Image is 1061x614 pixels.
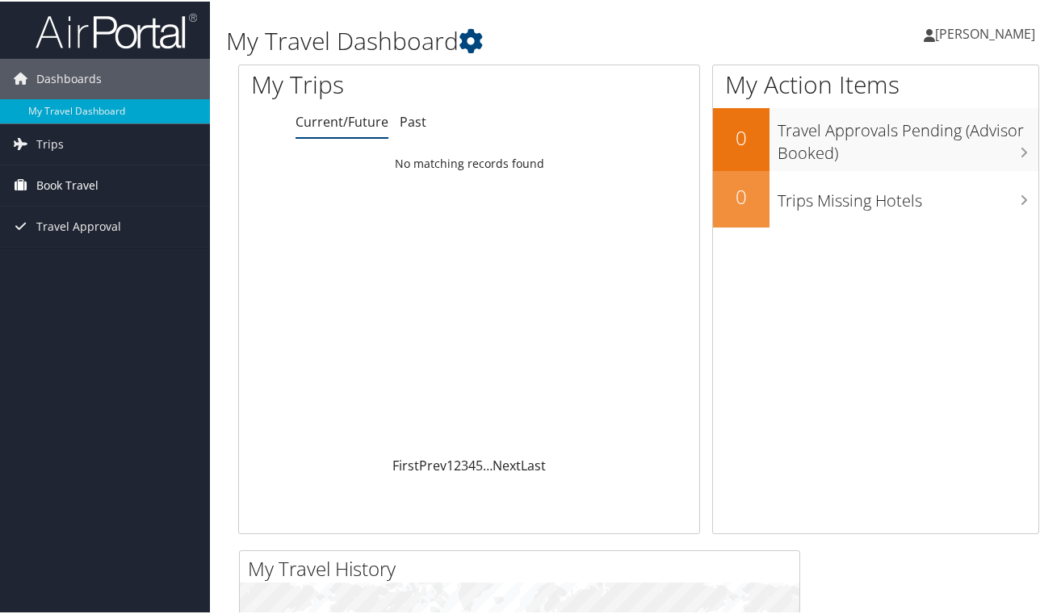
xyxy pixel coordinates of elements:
h1: My Action Items [713,66,1038,100]
h1: My Trips [251,66,496,100]
a: Prev [419,455,447,473]
span: Dashboards [36,57,102,98]
a: Last [521,455,546,473]
a: First [392,455,419,473]
span: Travel Approval [36,205,121,245]
h1: My Travel Dashboard [226,23,776,56]
td: No matching records found [239,148,699,177]
h3: Travel Approvals Pending (Advisor Booked) [778,110,1038,163]
span: … [483,455,493,473]
a: 0Travel Approvals Pending (Advisor Booked) [713,107,1038,169]
h2: 0 [713,123,770,150]
a: 1 [447,455,454,473]
a: 4 [468,455,476,473]
h2: 0 [713,182,770,209]
img: airportal-logo.png [36,10,197,48]
h3: Trips Missing Hotels [778,180,1038,211]
span: [PERSON_NAME] [935,23,1035,41]
a: 0Trips Missing Hotels [713,169,1038,226]
a: Past [400,111,426,129]
span: Trips [36,123,64,163]
a: Next [493,455,521,473]
a: 5 [476,455,483,473]
a: Current/Future [296,111,388,129]
span: Book Travel [36,164,99,204]
a: 3 [461,455,468,473]
h2: My Travel History [248,553,799,581]
a: [PERSON_NAME] [924,8,1051,56]
a: 2 [454,455,461,473]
